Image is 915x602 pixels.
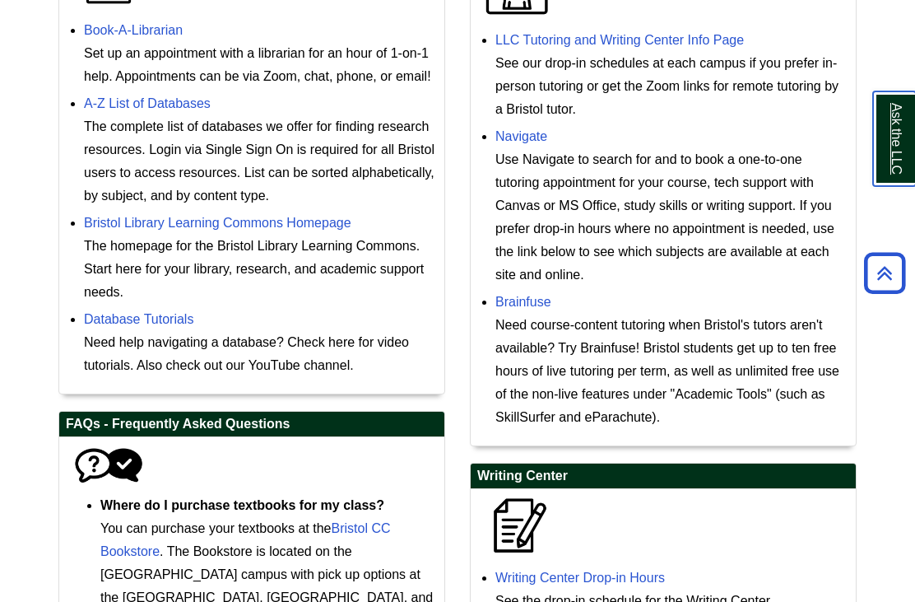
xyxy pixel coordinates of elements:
[84,216,351,230] a: Bristol Library Learning Commons Homepage
[495,148,848,287] div: Use Navigate to search for and to book a one-to-one tutoring appointment for your course, tech su...
[495,314,848,429] div: Need course-content tutoring when Bristol's tutors aren't available? Try Brainfuse! Bristol stude...
[471,464,856,489] h2: Writing Center
[858,262,911,284] a: Back to Top
[495,295,551,309] a: Brainfuse
[84,115,436,208] div: The complete list of databases we offer for finding research resources. Login via Single Sign On ...
[495,33,744,47] a: LLC Tutoring and Writing Center Info Page
[84,331,436,377] div: Need help navigating a database? Check here for video tutorials. Also check out our YouTube channel.
[495,52,848,121] div: See our drop-in schedules at each campus if you prefer in-person tutoring or get the Zoom links f...
[84,96,211,110] a: A-Z List of Databases
[84,42,436,88] div: Set up an appointment with a librarian for an hour of 1-on-1 help. Appointments can be via Zoom, ...
[84,23,183,37] a: Book-A-Librarian
[84,312,193,326] a: Database Tutorials
[59,412,444,437] h2: FAQs - Frequently Asked Questions
[495,571,665,585] a: Writing Center Drop-in Hours
[100,498,384,512] strong: Where do I purchase textbooks for my class?
[495,129,547,143] a: Navigate
[84,235,436,304] div: The homepage for the Bristol Library Learning Commons. Start here for your library, research, and...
